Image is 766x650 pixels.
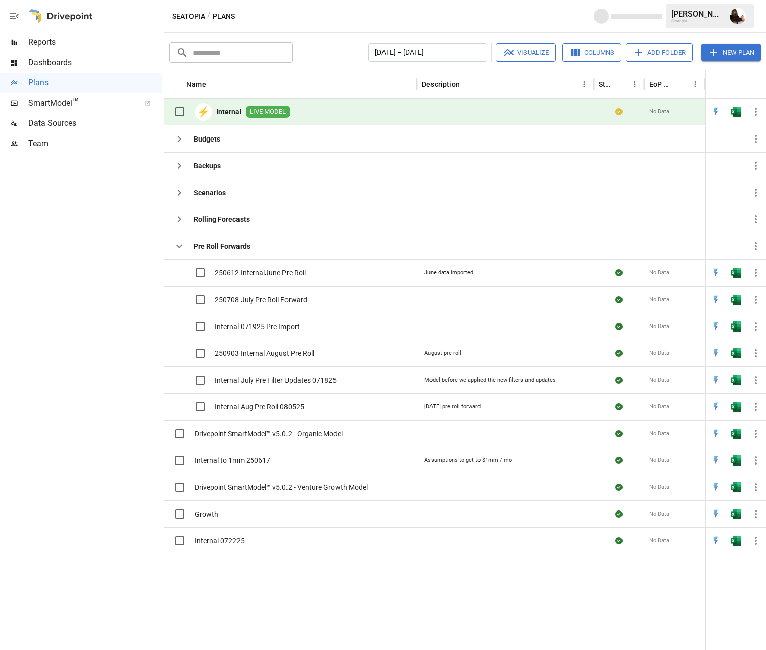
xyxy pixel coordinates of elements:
span: No Data [649,269,669,277]
span: Internal to 1mm 250617 [195,455,270,466]
div: Open in Quick Edit [711,268,721,278]
span: Drivepoint SmartModel™ v5.0.2 - Venture Growth Model [195,482,368,492]
div: Sync complete [615,509,623,519]
div: June data imported [424,269,473,277]
span: No Data [649,483,669,491]
span: SmartModel [28,97,133,109]
button: Seatopia [172,10,205,23]
div: Open in Quick Edit [711,321,721,332]
button: New Plan [701,44,761,61]
img: excel-icon.76473adf.svg [731,295,741,305]
b: Scenarios [194,188,226,198]
div: Sync complete [615,268,623,278]
span: LIVE MODEL [246,107,290,117]
img: excel-icon.76473adf.svg [731,509,741,519]
b: Pre Roll Forwards [194,241,250,251]
img: quick-edit-flash.b8aec18c.svg [711,295,721,305]
img: quick-edit-flash.b8aec18c.svg [711,321,721,332]
span: 250612 InternalJune Pre Roll [215,268,306,278]
div: Open in Quick Edit [711,295,721,305]
div: Sync complete [615,455,623,466]
img: excel-icon.76473adf.svg [731,482,741,492]
div: Open in Excel [731,348,741,358]
img: excel-icon.76473adf.svg [731,455,741,466]
div: Sync complete [615,348,623,358]
button: Sort [613,77,628,91]
div: Description [422,80,460,88]
span: Internal 072225 [195,536,245,546]
div: Sync complete [615,536,623,546]
div: Open in Excel [731,536,741,546]
div: Sync complete [615,482,623,492]
div: Open in Quick Edit [711,536,721,546]
div: Open in Quick Edit [711,429,721,439]
div: Open in Excel [731,268,741,278]
button: [DATE] – [DATE] [368,43,487,62]
div: Open in Quick Edit [711,455,721,466]
img: quick-edit-flash.b8aec18c.svg [711,482,721,492]
span: 250903 Internal August Pre Roll [215,348,314,358]
span: Growth [195,509,218,519]
img: excel-icon.76473adf.svg [731,375,741,385]
span: Internal Aug Pre Roll 080525 [215,402,304,412]
img: excel-icon.76473adf.svg [731,429,741,439]
div: Open in Quick Edit [711,509,721,519]
div: Open in Excel [731,321,741,332]
div: Open in Quick Edit [711,402,721,412]
button: Sort [207,77,221,91]
div: Sync complete [615,321,623,332]
div: Open in Excel [731,509,741,519]
b: Internal [216,107,242,117]
img: quick-edit-flash.b8aec18c.svg [711,375,721,385]
div: Open in Excel [731,455,741,466]
img: quick-edit-flash.b8aec18c.svg [711,268,721,278]
span: No Data [649,296,669,304]
div: Open in Excel [731,375,741,385]
div: Open in Quick Edit [711,107,721,117]
b: Backups [194,161,221,171]
div: Open in Excel [731,295,741,305]
img: quick-edit-flash.b8aec18c.svg [711,402,721,412]
div: August pre roll [424,349,461,357]
div: Open in Excel [731,402,741,412]
span: 250708 July Pre Roll Forward [215,295,307,305]
button: EoP Cash column menu [688,77,702,91]
span: ™ [72,96,79,108]
span: No Data [649,349,669,357]
div: ⚡ [195,103,212,121]
img: quick-edit-flash.b8aec18c.svg [711,429,721,439]
img: excel-icon.76473adf.svg [731,321,741,332]
span: Plans [28,77,162,89]
div: Name [186,80,206,88]
span: No Data [649,430,669,438]
div: [PERSON_NAME] [671,9,724,19]
span: No Data [649,510,669,518]
div: EoP Cash [649,80,673,88]
div: Status [599,80,612,88]
img: excel-icon.76473adf.svg [731,107,741,117]
b: Rolling Forecasts [194,214,250,224]
img: quick-edit-flash.b8aec18c.svg [711,107,721,117]
span: No Data [649,403,669,411]
img: quick-edit-flash.b8aec18c.svg [711,455,721,466]
span: No Data [649,108,669,116]
img: excel-icon.76473adf.svg [731,348,741,358]
div: Open in Excel [731,107,741,117]
div: Seatopia [671,19,724,23]
button: Add Folder [626,43,693,62]
span: Internal 071925 Pre Import [215,321,300,332]
img: excel-icon.76473adf.svg [731,402,741,412]
button: Columns [562,43,621,62]
span: Internal July Pre Filter Updates 071825 [215,375,337,385]
div: / [207,10,211,23]
span: No Data [649,456,669,465]
button: Status column menu [628,77,642,91]
div: Sync complete [615,295,623,305]
button: Description column menu [577,77,591,91]
div: Open in Quick Edit [711,375,721,385]
div: Sync complete [615,375,623,385]
img: Ryan Dranginis [730,8,746,24]
button: Visualize [496,43,556,62]
img: excel-icon.76473adf.svg [731,536,741,546]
